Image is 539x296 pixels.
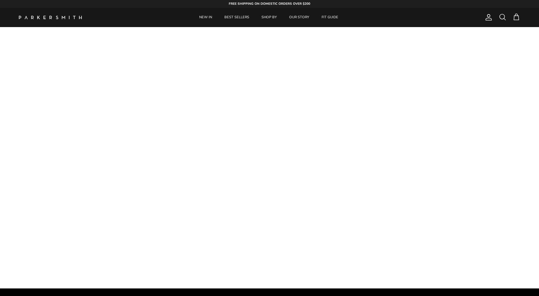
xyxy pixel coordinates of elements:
[194,8,218,27] a: NEW IN
[219,8,255,27] a: BEST SELLERS
[19,16,82,19] a: Parker Smith
[284,8,315,27] a: OUR STORY
[229,2,310,6] strong: FREE SHIPPING ON DOMESTIC ORDERS OVER $200
[256,8,283,27] a: SHOP BY
[482,14,492,21] a: Account
[316,8,344,27] a: FIT GUIDE
[94,8,444,27] div: Primary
